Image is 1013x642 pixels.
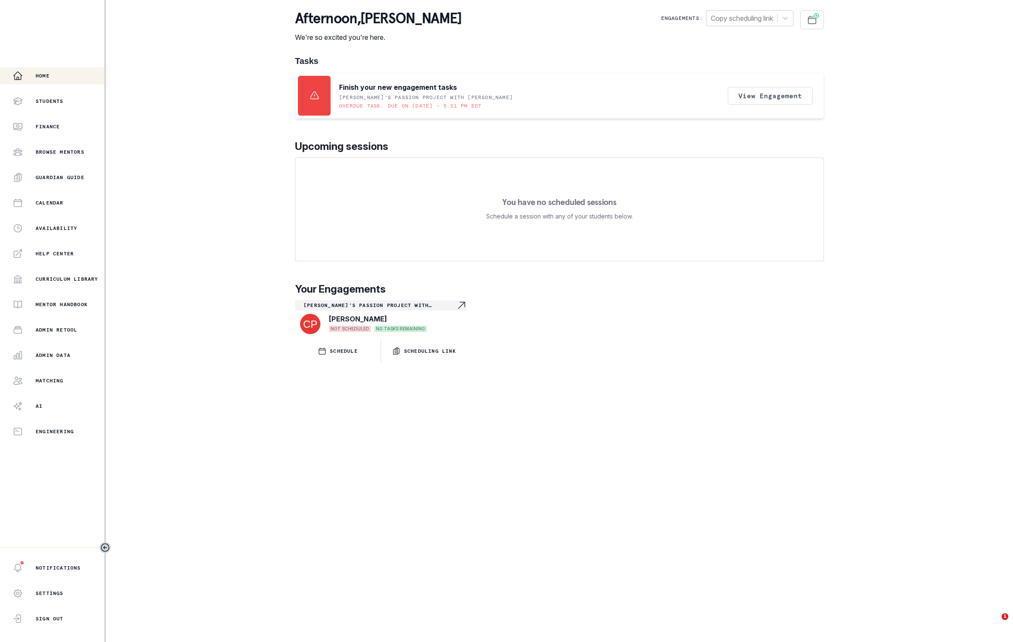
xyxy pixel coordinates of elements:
[502,198,616,206] p: You have no scheduled sessions
[404,348,456,354] p: Scheduling Link
[36,250,74,257] p: Help Center
[36,565,81,571] p: Notifications
[374,326,427,332] span: NO TASKS REMAINING
[661,15,703,22] p: Engagements:
[36,149,84,155] p: Browse Mentors
[36,123,60,130] p: Finance
[486,211,633,221] p: Schedule a session with any of your students below.
[36,225,77,232] p: Availability
[295,300,467,336] a: [PERSON_NAME]'s Passion Project with [PERSON_NAME]Navigate to engagement page[PERSON_NAME]NOT SCH...
[295,282,824,297] p: Your Engagements
[295,339,381,363] button: SCHEDULE
[300,314,320,334] img: svg
[339,102,481,109] p: Overdue task: Due on [DATE] • 5:31 PM EDT
[329,314,387,324] p: [PERSON_NAME]
[36,98,64,105] p: Students
[339,82,457,92] p: Finish your new engagement tasks
[36,377,64,384] p: Matching
[36,590,64,597] p: Settings
[36,403,42,410] p: AI
[330,348,358,354] p: SCHEDULE
[456,300,467,310] svg: Navigate to engagement page
[100,542,111,553] button: Toggle sidebar
[303,302,456,309] p: [PERSON_NAME]'s Passion Project with [PERSON_NAME]
[36,72,50,79] p: Home
[329,326,371,332] span: NOT SCHEDULED
[1002,613,1008,620] span: 1
[36,352,70,359] p: Admin Data
[36,199,64,206] p: Calendar
[984,613,1005,634] iframe: Intercom live chat
[295,32,462,42] p: We're so excited you're here.
[36,301,88,308] p: Mentor Handbook
[295,139,824,154] p: Upcoming sessions
[339,94,513,101] p: [PERSON_NAME]'s Passion Project with [PERSON_NAME]
[36,276,98,282] p: Curriculum Library
[381,339,467,363] button: Scheduling Link
[36,327,77,333] p: Admin Retool
[295,10,462,27] p: afternoon , [PERSON_NAME]
[800,10,824,29] button: Schedule Sessions
[728,87,813,105] button: View Engagement
[36,428,74,435] p: Engineering
[36,174,84,181] p: Guardian Guide
[36,615,64,622] p: Sign Out
[295,56,824,66] h1: Tasks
